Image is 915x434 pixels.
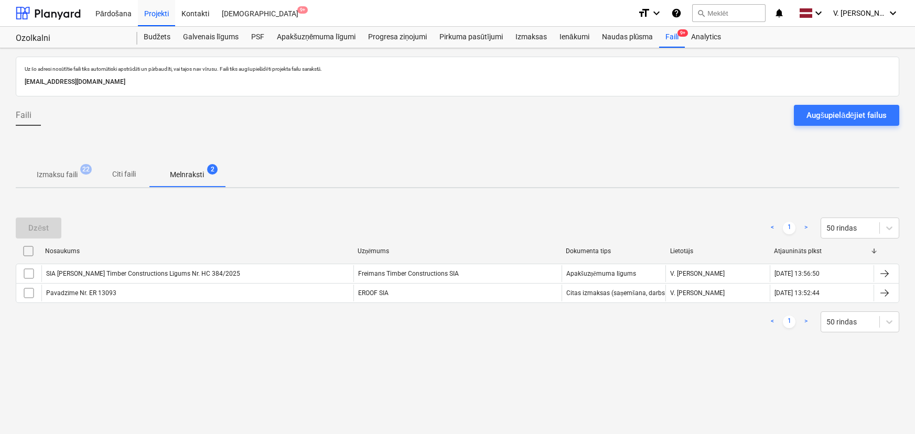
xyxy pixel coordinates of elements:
[774,247,870,255] div: Atjaunināts plkst
[665,285,769,301] div: V. [PERSON_NAME]
[553,27,596,48] a: Ienākumi
[46,270,240,278] div: SIA [PERSON_NAME] Timber Constructions Līgums Nr. HC 384/2025
[685,27,727,48] a: Analytics
[692,4,766,22] button: Meklēt
[596,27,660,48] a: Naudas plūsma
[25,66,890,72] p: Uz šo adresi nosūtītie faili tiks automātiski apstrādāti un pārbaudīti, vai tajos nav vīrusu. Fai...
[353,265,562,282] div: Freimans Timber Constructions SIA
[566,270,636,278] div: Apakšuzņēmuma līgums
[509,27,553,48] a: Izmaksas
[766,222,779,234] a: Previous page
[80,164,92,175] span: 22
[783,316,795,328] a: Page 1 is your current page
[177,27,245,48] a: Galvenais līgums
[774,7,784,19] i: notifications
[638,7,650,19] i: format_size
[650,7,663,19] i: keyboard_arrow_down
[362,27,433,48] a: Progresa ziņojumi
[659,27,685,48] div: Faili
[766,316,779,328] a: Previous page
[111,169,136,180] p: Citi faili
[297,6,308,14] span: 9+
[25,77,890,88] p: [EMAIL_ADDRESS][DOMAIN_NAME]
[16,33,125,44] div: Ozolkalni
[271,27,362,48] a: Apakšuzņēmuma līgumi
[46,289,116,297] div: Pavadzīme Nr. ER 13093
[45,247,349,255] div: Nosaukums
[665,265,769,282] div: V. [PERSON_NAME]
[358,247,557,255] div: Uzņēmums
[774,270,820,277] div: [DATE] 13:56:50
[566,289,678,297] div: Citas izmaksas (saņemšana, darbs utt.)
[170,169,204,180] p: Melnraksti
[671,7,682,19] i: Zināšanu pamats
[670,247,766,255] div: Lietotājs
[659,27,685,48] a: Faili9+
[833,9,886,17] span: V. [PERSON_NAME]
[806,108,887,122] div: Augšupielādējiet failus
[37,169,78,180] p: Izmaksu faili
[677,29,688,37] span: 9+
[697,9,705,17] span: search
[887,7,899,19] i: keyboard_arrow_down
[783,222,795,234] a: Page 1 is your current page
[137,27,177,48] a: Budžets
[245,27,271,48] a: PSF
[800,222,812,234] a: Next page
[433,27,509,48] a: Pirkuma pasūtījumi
[800,316,812,328] a: Next page
[774,289,820,297] div: [DATE] 13:52:44
[207,164,218,175] span: 2
[794,105,899,126] button: Augšupielādējiet failus
[353,285,562,301] div: EROOF SIA
[16,109,31,122] span: Faili
[566,247,662,255] div: Dokumenta tips
[812,7,825,19] i: keyboard_arrow_down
